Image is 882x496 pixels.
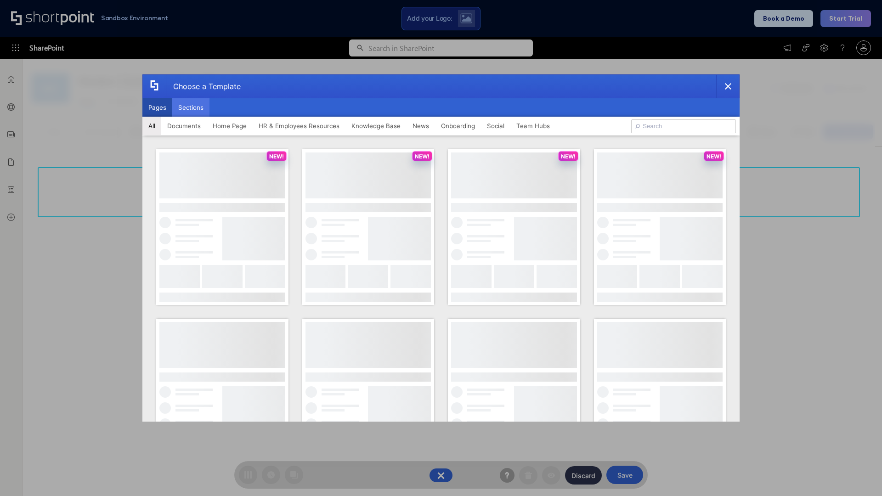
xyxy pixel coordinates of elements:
[166,75,241,98] div: Choose a Template
[407,117,435,135] button: News
[836,452,882,496] iframe: Chat Widget
[142,98,172,117] button: Pages
[707,153,721,160] p: NEW!
[561,153,576,160] p: NEW!
[142,74,740,422] div: template selector
[510,117,556,135] button: Team Hubs
[253,117,345,135] button: HR & Employees Resources
[345,117,407,135] button: Knowledge Base
[435,117,481,135] button: Onboarding
[269,153,284,160] p: NEW!
[207,117,253,135] button: Home Page
[415,153,430,160] p: NEW!
[631,119,736,133] input: Search
[481,117,510,135] button: Social
[142,117,161,135] button: All
[161,117,207,135] button: Documents
[172,98,209,117] button: Sections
